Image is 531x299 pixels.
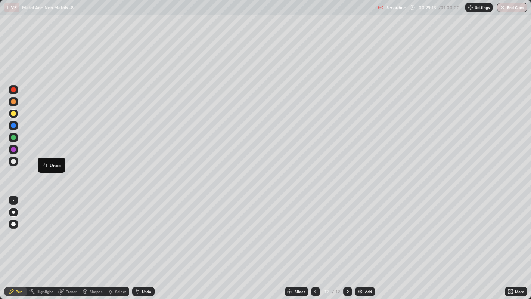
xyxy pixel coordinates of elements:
[475,6,490,9] p: Settings
[336,288,340,295] div: 12
[90,290,102,293] div: Shapes
[323,289,330,294] div: 12
[41,161,62,170] button: Undo
[50,162,61,168] p: Undo
[500,4,506,10] img: end-class-cross
[37,290,53,293] div: Highlight
[16,290,22,293] div: Pen
[515,290,524,293] div: More
[66,290,77,293] div: Eraser
[468,4,473,10] img: class-settings-icons
[378,4,384,10] img: recording.375f2c34.svg
[365,290,372,293] div: Add
[385,5,406,10] p: Recording
[295,290,305,293] div: Slides
[115,290,126,293] div: Select
[142,290,151,293] div: Undo
[497,3,527,12] button: End Class
[7,4,17,10] p: LIVE
[332,289,334,294] div: /
[357,289,363,295] img: add-slide-button
[22,4,74,10] p: Metal And Non Metals -8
